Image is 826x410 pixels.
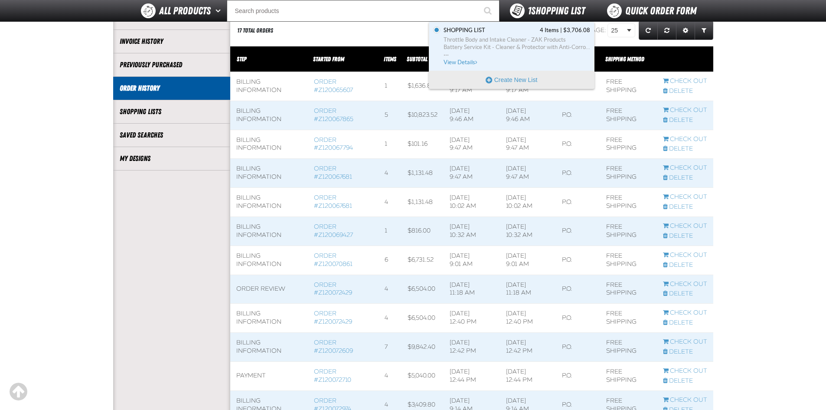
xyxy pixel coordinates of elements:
[236,136,302,153] div: Billing Information
[600,304,656,333] td: Free Shipping
[429,71,594,89] button: Create New List. Opens a popup
[236,310,302,326] div: Billing Information
[540,26,559,34] span: 4 Items
[663,77,707,85] a: Continue checkout started from Z120065607
[442,26,590,66] a: Shopping List contains 4 items. Total cost is $3,706.08. Click to see all items, discounts, taxes...
[556,304,600,333] td: P.O.
[444,59,479,66] span: View Details
[402,333,444,362] td: $9,842.40
[314,136,353,152] a: Order #Z120067794
[600,72,656,101] td: Free Shipping
[444,130,500,159] td: [DATE] 9:47 AM
[556,246,600,275] td: P.O.
[9,382,28,401] div: Scroll to the top
[676,21,695,40] a: Expand or Collapse Grid Settings
[444,101,500,130] td: [DATE] 9:46 AM
[379,101,402,130] td: 5
[444,26,485,34] span: Shopping List
[444,188,500,217] td: [DATE] 10:02 AM
[313,56,344,62] span: Started From
[379,130,402,159] td: 1
[444,246,500,275] td: [DATE] 9:01 AM
[556,275,600,304] td: P.O.
[402,275,444,304] td: $6,504.00
[120,154,224,164] a: My Designs
[663,116,707,125] a: Delete checkout started from Z120067865
[500,246,556,275] td: [DATE] 9:01 AM
[237,26,273,35] div: 17 Total Orders
[556,361,600,390] td: P.O.
[402,216,444,246] td: $816.00
[444,36,590,44] span: Throttle Body and Intake Cleaner - ZAK Products
[600,159,656,188] td: Free Shipping
[402,188,444,217] td: $1,131.48
[663,203,707,211] a: Delete checkout started from Z120067681
[611,26,625,35] span: 25
[444,159,500,188] td: [DATE] 9:47 AM
[663,367,707,375] a: Continue checkout started from Z120072710
[314,339,353,354] a: Order #Z120072609
[500,361,556,390] td: [DATE] 12:44 PM
[379,159,402,188] td: 4
[402,361,444,390] td: $5,040.00
[444,216,500,246] td: [DATE] 10:32 AM
[236,107,302,124] div: Billing Information
[663,290,707,298] a: Delete checkout started from Z120072429
[236,372,302,380] div: Payment
[528,5,585,17] span: Shopping List
[379,361,402,390] td: 4
[600,130,656,159] td: Free Shipping
[556,130,600,159] td: P.O.
[500,333,556,362] td: [DATE] 12:42 PM
[500,275,556,304] td: [DATE] 11:18 AM
[600,188,656,217] td: Free Shipping
[314,252,353,268] a: Order #Z120070861
[120,36,224,46] a: Invoice History
[444,304,500,333] td: [DATE] 12:40 PM
[379,188,402,217] td: 4
[120,60,224,70] a: Previously Purchased
[314,78,353,94] a: Order #Z120065607
[402,304,444,333] td: $6,504.00
[563,26,590,34] span: $3,706.08
[663,164,707,172] a: Continue checkout started from Z120067681
[402,246,444,275] td: $6,731.52
[663,106,707,115] a: Continue checkout started from Z120067865
[444,275,500,304] td: [DATE] 11:18 AM
[314,165,352,180] a: Order #Z120067681
[402,101,444,130] td: $10,823.52
[379,275,402,304] td: 4
[657,21,676,40] a: Reset grid action
[695,21,713,40] a: Expand or Collapse Grid Filters
[407,56,428,62] span: Subtotal
[379,304,402,333] td: 4
[500,130,556,159] td: [DATE] 9:47 AM
[379,216,402,246] td: 1
[556,216,600,246] td: P.O.
[314,281,352,297] a: Order #Z120072429
[663,348,707,356] a: Delete checkout started from Z120072609
[663,377,707,385] a: Delete checkout started from Z120072710
[556,333,600,362] td: P.O.
[314,107,353,123] a: Order #Z120067865
[663,222,707,230] a: Continue checkout started from Z120069427
[600,216,656,246] td: Free Shipping
[236,285,302,293] div: Order Review
[237,56,246,62] span: Step
[500,159,556,188] td: [DATE] 9:47 AM
[663,396,707,404] a: Continue checkout started from Z120072974
[663,193,707,201] a: Continue checkout started from Z120067681
[402,159,444,188] td: $1,131.48
[663,174,707,182] a: Delete checkout started from Z120067681
[500,188,556,217] td: [DATE] 10:02 AM
[600,101,656,130] td: Free Shipping
[444,361,500,390] td: [DATE] 12:44 PM
[314,194,352,210] a: Order #Z120067681
[236,194,302,210] div: Billing Information
[639,21,658,40] a: Refresh grid action
[402,130,444,159] td: $101.16
[657,46,713,72] th: Row actions
[236,165,302,181] div: Billing Information
[379,333,402,362] td: 7
[402,72,444,101] td: $1,636.80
